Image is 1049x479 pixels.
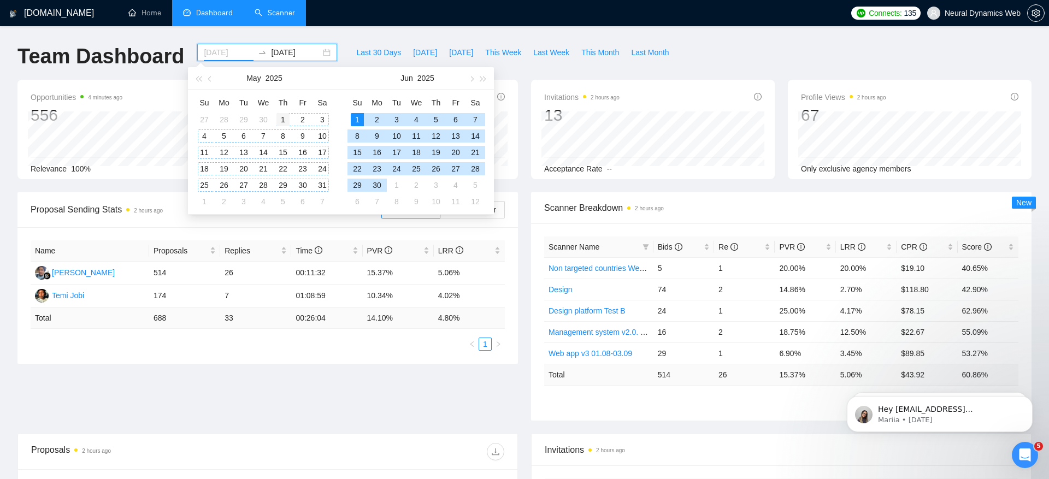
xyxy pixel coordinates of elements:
th: We [406,94,426,111]
div: Dima says… [9,324,210,389]
td: 2025-05-16 [293,144,313,161]
div: Привіт) [48,134,201,145]
td: 2025-05-14 [254,144,273,161]
div: Привіт :) [DEMOGRAPHIC_DATA] зараз додавати - знати б ще хто всі ці люди, кому там "дарують"... 😅 [17,331,170,374]
a: TTemi Jobi [35,291,84,299]
div: 4 [410,113,423,126]
div: message notification from Mariia, 1w ago. Hey tm.workcloud@gmail.com, Looks like your Upwork agen... [16,23,202,59]
div: 5 [469,179,482,192]
div: додайте мені будь ласка [48,150,201,161]
td: 2025-06-13 [446,128,465,144]
td: 2025-06-23 [367,161,387,177]
div: 19 [429,146,443,159]
div: 28 [217,113,231,126]
td: 2025-04-29 [234,111,254,128]
div: 15 [351,146,364,159]
div: зрозуміла [152,80,210,104]
div: 3 [237,195,250,208]
td: 2025-04-30 [254,111,273,128]
div: 11 [449,195,462,208]
td: 2025-06-08 [347,128,367,144]
td: 2025-06-09 [367,128,387,144]
a: setting [1027,9,1045,17]
td: 2025-06-14 [465,128,485,144]
a: Management system v2.0. On [549,328,651,336]
td: 2025-05-21 [254,161,273,177]
div: Привіт)додайте мені будь ласка[PERSON_NAME][EMAIL_ADDRESS][DOMAIN_NAME](це ви їй мене подарували)... [39,127,210,237]
div: [PERSON_NAME] [52,267,115,279]
td: 2025-06-30 [367,177,387,193]
td: 2025-05-02 [293,111,313,128]
input: Start date [204,46,254,58]
span: -- [607,164,612,173]
td: 2025-05-01 [273,111,293,128]
div: tm.workcloud@gmail.com says… [9,80,210,113]
td: 2025-05-30 [293,177,313,193]
div: видаліть будь ласкаlengin[PERSON_NAME][EMAIL_ADDRESS][DOMAIN_NAME]neuraldynamicsrequestum [39,238,210,316]
span: Proposal Sending Stats [31,203,381,216]
span: filter [643,244,649,250]
div: 18 [198,162,211,175]
div: 4 [198,129,211,143]
td: 2025-05-08 [273,128,293,144]
div: 10 [390,129,403,143]
span: Only exclusive agency members [801,164,911,173]
a: [PERSON_NAME][EMAIL_ADDRESS][DOMAIN_NAME] [48,167,181,187]
div: 3 [316,113,329,126]
td: 2025-05-26 [214,177,234,193]
div: 9 [296,129,309,143]
td: 2025-05-19 [214,161,234,177]
td: 2025-06-01 [347,111,367,128]
td: 2025-06-29 [347,177,367,193]
button: Send a message… [187,353,205,371]
td: 2025-07-07 [367,193,387,210]
span: Profile Views [801,91,886,104]
span: Scanner Breakdown [544,201,1018,215]
div: 6 [351,195,364,208]
button: Last Week [527,44,575,61]
div: 26 [217,179,231,192]
img: gigradar-bm.png [43,272,51,280]
div: 2 [296,113,309,126]
td: 2025-05-10 [313,128,332,144]
th: Fr [293,94,313,111]
td: 2025-05-18 [195,161,214,177]
td: 2025-05-31 [313,177,332,193]
div: 13 [449,129,462,143]
h1: Team Dashboard [17,44,184,69]
div: Dima says… [9,37,210,80]
div: 31 [316,179,329,192]
th: We [254,94,273,111]
td: 2025-07-09 [406,193,426,210]
div: Там така умова підписки і так продавали, наскільки я пам'ятаю 😓 [17,44,170,65]
div: 1 [390,179,403,192]
span: info-circle [754,93,762,100]
img: logo [9,5,17,22]
div: 17 [316,146,329,159]
div: 21 [257,162,270,175]
time: 2 hours ago [134,208,163,214]
td: 2025-06-07 [465,111,485,128]
div: 7 [257,129,270,143]
div: 29 [237,113,250,126]
button: [DATE] [407,44,443,61]
td: 2025-07-11 [446,193,465,210]
span: Connects: [869,7,901,19]
div: Close [192,4,211,24]
div: 3 [429,179,443,192]
p: Active in the last 15m [53,14,131,25]
div: 6 [449,113,462,126]
th: Name [31,240,149,262]
div: 23 [370,162,384,175]
div: 9 [410,195,423,208]
span: This Week [485,46,521,58]
span: setting [1028,9,1044,17]
a: homeHome [128,8,161,17]
td: 2025-06-01 [195,193,214,210]
div: 29 [276,179,290,192]
td: 2025-06-28 [465,161,485,177]
span: dashboard [183,9,191,16]
div: 2 [410,179,423,192]
td: 2025-05-24 [313,161,332,177]
div: 4 [449,179,462,192]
